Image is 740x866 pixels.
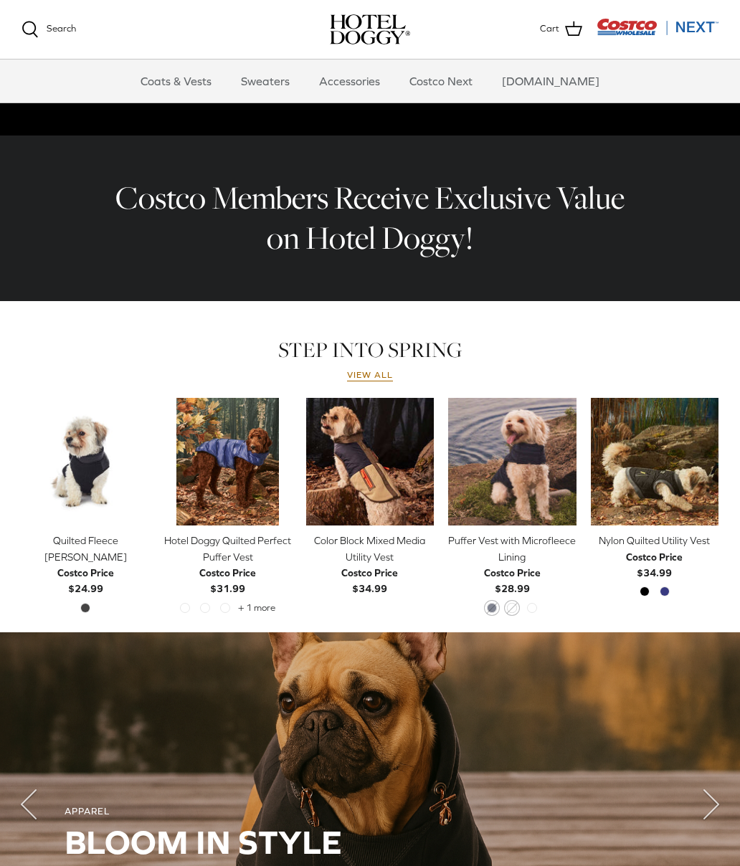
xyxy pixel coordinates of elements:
[22,21,76,38] a: Search
[278,336,462,364] a: STEP INTO SPRING
[163,533,291,565] div: Hotel Doggy Quilted Perfect Puffer Vest
[489,60,612,103] a: [DOMAIN_NAME]
[22,398,149,525] a: Quilted Fleece Melton Vest
[591,533,718,581] a: Nylon Quilted Utility Vest Costco Price$34.99
[330,14,410,44] img: hoteldoggycom
[65,806,675,818] div: APPAREL
[484,565,541,581] div: Costco Price
[597,18,718,36] img: Costco Next
[306,533,434,565] div: Color Block Mixed Media Utility Vest
[448,533,576,597] a: Puffer Vest with Microfleece Lining Costco Price$28.99
[591,398,718,525] a: Nylon Quilted Utility Vest
[57,565,114,581] div: Costco Price
[540,22,559,37] span: Cart
[484,565,541,594] b: $28.99
[163,398,291,525] a: Hotel Doggy Quilted Perfect Puffer Vest
[448,398,576,525] a: Puffer Vest with Microfleece Lining
[591,533,718,548] div: Nylon Quilted Utility Vest
[306,60,393,103] a: Accessories
[306,398,434,525] img: tan dog wearing a blue & brown vest
[228,60,303,103] a: Sweaters
[597,27,718,38] a: Visit Costco Next
[306,533,434,597] a: Color Block Mixed Media Utility Vest Costco Price$34.99
[163,533,291,597] a: Hotel Doggy Quilted Perfect Puffer Vest Costco Price$31.99
[341,565,398,594] b: $34.99
[47,23,76,34] span: Search
[199,565,256,581] div: Costco Price
[330,14,410,44] a: hoteldoggy.com hoteldoggycom
[347,370,393,381] a: View all
[238,603,275,613] span: + 1 more
[626,549,683,565] div: Costco Price
[57,565,114,594] b: $24.99
[105,178,635,259] h2: Costco Members Receive Exclusive Value on Hotel Doggy!
[128,60,224,103] a: Coats & Vests
[683,776,740,833] button: Next
[65,824,675,861] h2: Bloom in Style
[626,549,683,579] b: $34.99
[22,533,149,565] div: Quilted Fleece [PERSON_NAME]
[306,398,434,525] a: Color Block Mixed Media Utility Vest
[448,533,576,565] div: Puffer Vest with Microfleece Lining
[397,60,485,103] a: Costco Next
[341,565,398,581] div: Costco Price
[540,20,582,39] a: Cart
[22,533,149,597] a: Quilted Fleece [PERSON_NAME] Costco Price$24.99
[199,565,256,594] b: $31.99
